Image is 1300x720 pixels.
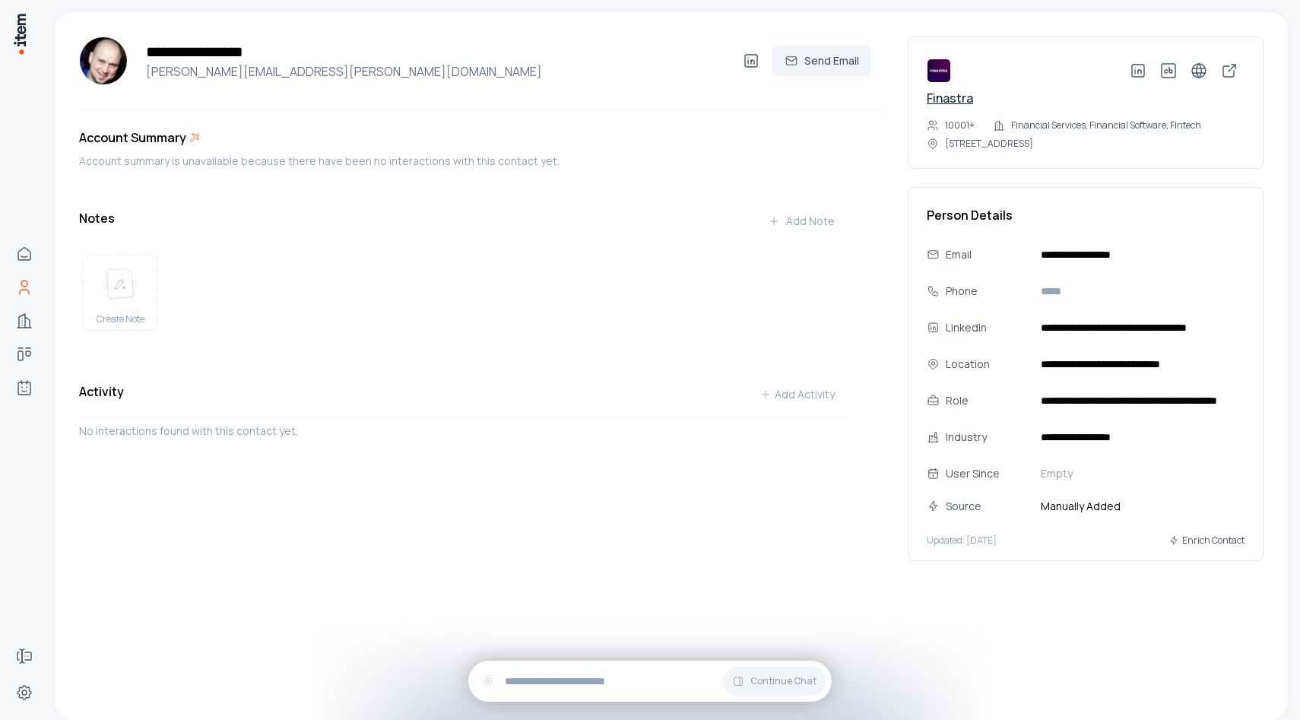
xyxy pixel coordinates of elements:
a: Settings [9,677,40,708]
img: Item Brain Logo [12,12,27,56]
h3: Person Details [927,206,1245,224]
div: Phone [946,283,1029,300]
div: User Since [946,465,1029,482]
button: Add Note [756,206,847,236]
h3: Notes [79,209,115,227]
p: [STREET_ADDRESS] [945,138,1033,150]
div: Continue Chat [468,661,832,702]
a: Deals [9,339,40,370]
button: Continue Chat [723,667,826,696]
span: Empty [1041,466,1073,481]
p: Financial Services, Financial Software, Fintech [1011,119,1201,132]
button: create noteCreate Note [82,255,158,331]
img: create note [102,268,138,301]
h3: Account Summary [79,128,186,147]
a: People [9,272,40,303]
a: Agents [9,373,40,403]
div: Location [946,356,1029,373]
span: Continue Chat [750,675,816,687]
h4: [PERSON_NAME][EMAIL_ADDRESS][PERSON_NAME][DOMAIN_NAME] [140,62,736,81]
a: Forms [9,641,40,671]
div: Role [946,392,1029,409]
h3: Activity [79,382,124,401]
span: Manually Added [1035,498,1245,515]
button: Empty [1035,461,1245,486]
a: Finastra [927,90,973,106]
button: Send Email [772,46,871,76]
a: Home [9,239,40,269]
p: No interactions found with this contact yet. [79,423,847,439]
button: Enrich Contact [1168,527,1245,554]
div: Industry [946,429,1029,446]
div: Account summary is unavailable because there have been no interactions with this contact yet. [79,153,847,170]
a: Companies [9,306,40,336]
p: 10001+ [945,119,975,132]
img: Finastra [927,59,951,83]
p: Updated: [DATE] [927,534,997,547]
button: Add Activity [747,379,847,410]
div: LinkedIn [946,319,1029,336]
div: Source [946,498,1029,515]
div: Email [946,246,1029,263]
div: Add Note [768,214,835,229]
img: Alexander Borsuk [79,36,128,85]
span: Create Note [97,313,144,325]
